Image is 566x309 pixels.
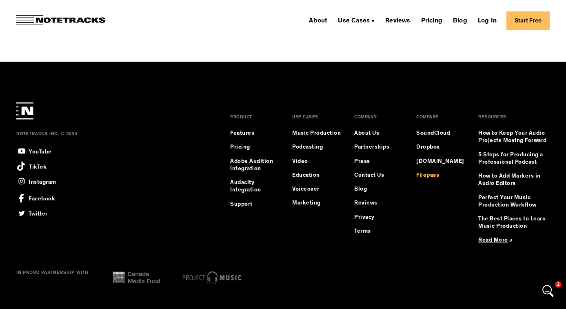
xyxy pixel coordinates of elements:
[354,172,384,179] a: Contact Us
[478,194,550,209] a: Perfect Your Music Production Workflow
[478,216,550,230] a: The Best Places to Learn Music Production
[230,130,254,137] a: Features
[29,191,55,203] div: Facebook
[338,18,370,24] div: Use Cases
[354,228,371,235] a: Terms
[506,11,550,30] a: Start Free
[230,158,279,173] a: Adobe Audition Integration
[292,172,320,179] a: Education
[478,116,506,130] div: RESOURCES
[16,271,89,285] div: IN PROUD PARTNERSHIP WITH
[16,146,52,156] a: YouTube
[418,14,446,27] a: Pricing
[16,132,195,146] div: NOTETRACKS INC. © 2024
[382,14,413,27] a: Reviews
[354,116,377,130] div: COMPANY
[16,208,48,218] a: Twitter
[416,130,450,137] a: SoundCloud
[29,209,48,218] div: Twitter
[306,14,331,27] a: About
[230,201,253,208] a: Support
[416,172,439,179] a: Filepass
[354,158,370,165] a: Press
[478,173,550,187] a: How to Add Markers in Audio Editors
[478,130,550,144] a: How to Keep Your Audio Projects Moving Forward
[29,177,56,186] div: Instagram
[354,200,377,207] a: Reviews
[335,14,378,27] div: Use Cases
[354,214,375,221] a: Privacy
[354,130,379,137] a: About Us
[16,161,47,171] a: TikTok
[29,162,47,171] div: TikTok
[450,14,471,27] a: Blog
[478,237,513,244] a: Read More→
[292,200,321,207] a: Marketing
[29,147,52,156] div: YouTube
[292,130,341,137] a: Music Production
[538,281,558,301] iframe: Intercom live chat
[416,158,464,165] a: [DOMAIN_NAME]
[230,116,252,130] div: PRODUCT
[478,151,550,166] a: 5 Steps for Producing a Professional Podcast
[475,14,500,27] a: Log In
[292,186,320,193] a: Voiceover
[292,144,323,151] a: Podcasting
[230,144,250,151] a: Pricing
[416,116,439,130] div: COMPARE
[292,158,308,165] a: Video
[113,271,160,284] img: cana media fund logo
[416,144,440,151] a: Dropbox
[230,179,279,194] a: Audacity Integration
[16,176,56,187] a: Instagram
[354,186,367,193] a: Blog
[183,271,242,284] img: project music logo
[292,116,318,130] div: USE CASES
[478,238,508,243] span: Read More
[555,281,562,288] span: 2
[16,191,55,203] a: Facebook
[354,144,389,151] a: Partnerships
